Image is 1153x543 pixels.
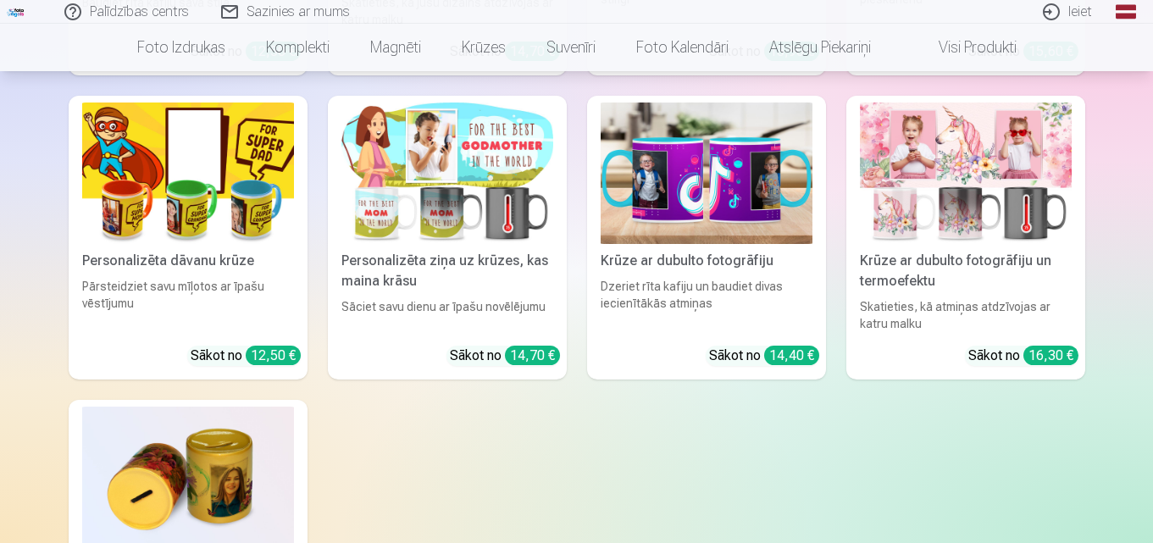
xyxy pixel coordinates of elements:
div: Sākot no [968,346,1078,366]
a: Krūze ar dubulto fotogrāfijuKrūze ar dubulto fotogrāfijuDzeriet rīta kafiju un baudiet divas ieci... [587,96,826,380]
a: Komplekti [246,24,350,71]
a: Personalizēta dāvanu krūzePersonalizēta dāvanu krūzePārsteidziet savu mīļotos ar īpašu vēstījumuS... [69,96,308,380]
img: Krūze ar dubulto fotogrāfiju [601,103,812,244]
div: Krūze ar dubulto fotogrāfiju un termoefektu [853,251,1078,291]
a: Visi produkti [891,24,1037,71]
img: Personalizēta ziņa uz krūzes, kas maina krāsu [341,103,553,244]
a: Krūze ar dubulto fotogrāfiju un termoefektuKrūze ar dubulto fotogrāfiju un termoefektuSkatieties,... [846,96,1085,380]
div: 14,40 € [764,346,819,365]
div: 16,30 € [1023,346,1078,365]
div: 14,70 € [505,346,560,365]
img: /fa1 [7,7,25,17]
a: Atslēgu piekariņi [749,24,891,71]
div: Skatieties, kā atmiņas atdzīvojas ar katru malku [853,298,1078,332]
div: Sākot no [191,346,301,366]
div: 12,50 € [246,346,301,365]
img: Krūze ar dubulto fotogrāfiju un termoefektu [860,103,1072,244]
a: Magnēti [350,24,441,71]
div: Krūze ar dubulto fotogrāfiju [594,251,819,271]
div: Sāciet savu dienu ar īpašu novēlējumu [335,298,560,332]
div: Pārsteidziet savu mīļotos ar īpašu vēstījumu [75,278,301,332]
a: Foto izdrukas [117,24,246,71]
a: Personalizēta ziņa uz krūzes, kas maina krāsuPersonalizēta ziņa uz krūzes, kas maina krāsuSāciet ... [328,96,567,380]
div: Sākot no [709,346,819,366]
a: Krūzes [441,24,526,71]
div: Personalizēta dāvanu krūze [75,251,301,271]
div: Dzeriet rīta kafiju un baudiet divas iecienītākās atmiņas [594,278,819,332]
div: Personalizēta ziņa uz krūzes, kas maina krāsu [335,251,560,291]
div: Sākot no [450,346,560,366]
img: Personalizēta dāvanu krūze [82,103,294,244]
a: Foto kalendāri [616,24,749,71]
a: Suvenīri [526,24,616,71]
